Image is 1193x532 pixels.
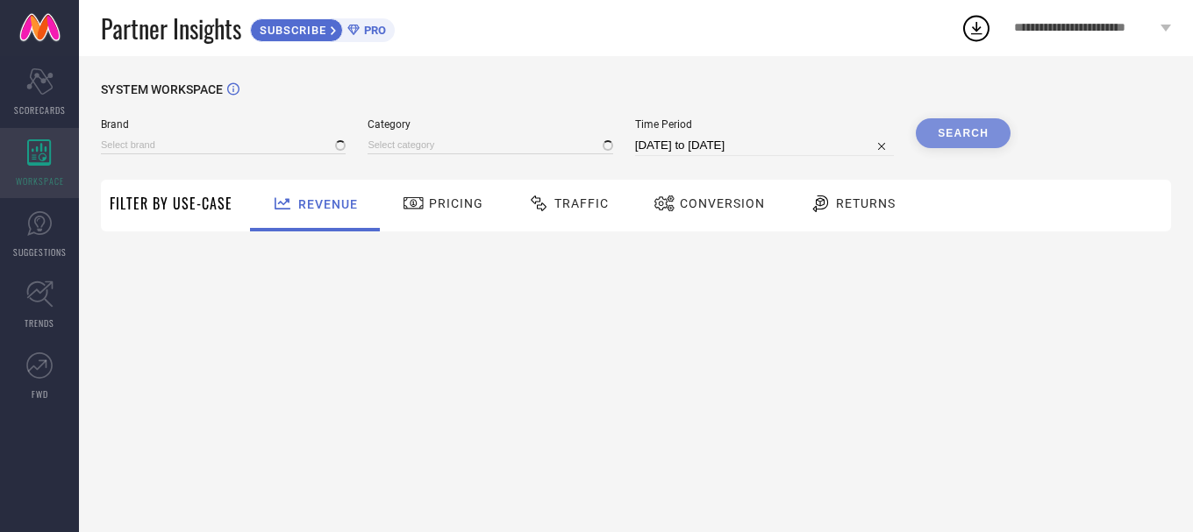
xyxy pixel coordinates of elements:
span: FWD [32,387,48,401]
span: SUGGESTIONS [13,245,67,259]
input: Select category [368,136,612,154]
span: Pricing [429,196,483,210]
span: Revenue [298,197,358,211]
span: Returns [836,196,896,210]
span: PRO [360,24,386,37]
span: Category [368,118,612,131]
span: TRENDS [25,316,54,330]
span: SUBSCRIBE [251,24,331,37]
span: Brand [101,118,346,131]
input: Select brand [101,136,346,154]
span: Traffic [554,196,609,210]
input: Select time period [635,135,894,156]
a: SUBSCRIBEPRO [250,14,395,42]
span: SCORECARDS [14,103,66,117]
span: Partner Insights [101,11,241,46]
div: Open download list [961,12,992,44]
span: SYSTEM WORKSPACE [101,82,223,96]
span: WORKSPACE [16,174,64,188]
span: Filter By Use-Case [110,193,232,214]
span: Conversion [680,196,765,210]
span: Time Period [635,118,894,131]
